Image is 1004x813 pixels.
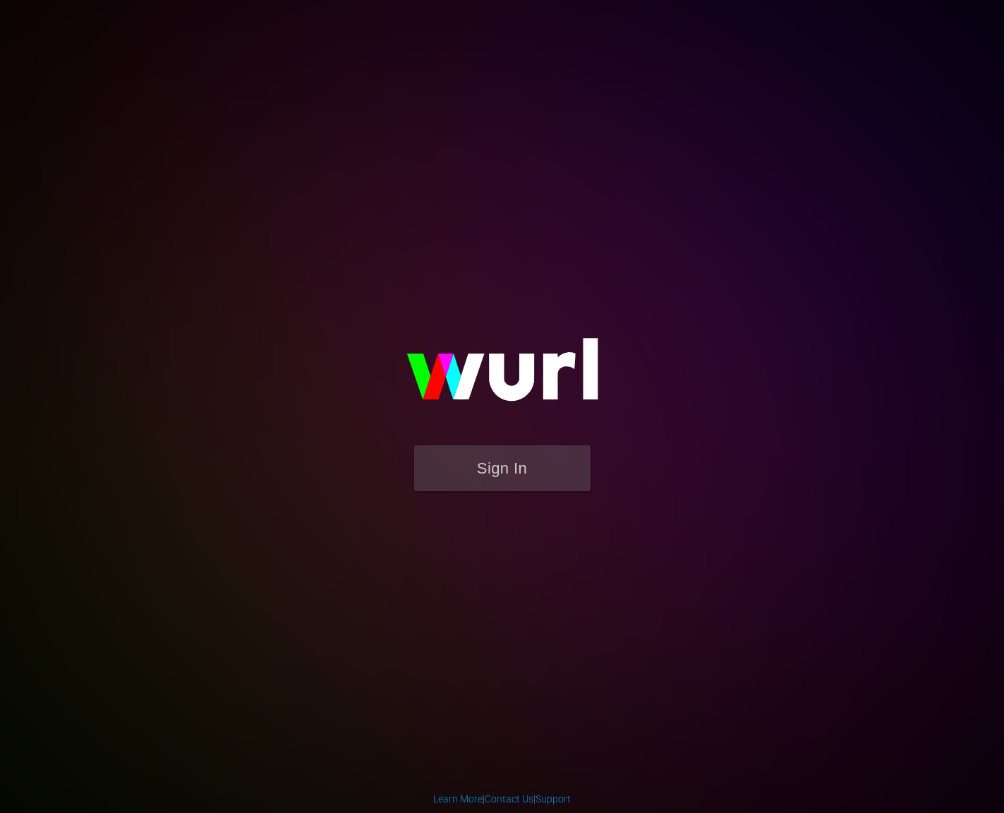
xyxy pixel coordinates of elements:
[485,793,533,805] a: Contact Us
[433,792,571,806] div: | |
[414,445,591,491] button: Sign In
[536,793,571,805] a: Support
[433,793,483,805] a: Learn More
[361,308,643,445] img: wurl-logo-on-black-223613ac3d8ba8fe6dc639794a292ebdb59501304c7dfd60c99c58986ef67473.svg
